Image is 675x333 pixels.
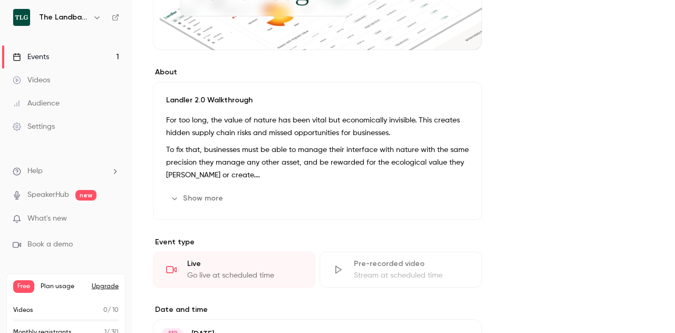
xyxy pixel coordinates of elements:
[354,259,469,269] div: Pre-recorded video
[153,305,482,315] label: Date and time
[153,67,482,78] label: About
[92,282,119,291] button: Upgrade
[153,237,482,248] p: Event type
[41,282,85,291] span: Plan usage
[13,52,49,62] div: Events
[13,98,60,109] div: Audience
[39,12,89,23] h6: The Landbanking Group
[13,166,119,177] li: help-dropdown-opener
[27,189,69,201] a: SpeakerHub
[166,144,469,182] p: To fix that, businesses must be able to manage their interface with nature with the same precisio...
[320,252,482,288] div: Pre-recorded videoStream at scheduled time
[187,270,302,281] div: Go live at scheduled time
[166,190,229,207] button: Show more
[27,166,43,177] span: Help
[13,306,33,315] p: Videos
[27,239,73,250] span: Book a demo
[13,75,50,85] div: Videos
[75,190,97,201] span: new
[166,95,469,106] p: Landler 2.0 Walkthrough
[27,213,67,224] span: What's new
[13,280,34,293] span: Free
[13,121,55,132] div: Settings
[153,252,315,288] div: LiveGo live at scheduled time
[103,306,119,315] p: / 10
[166,114,469,139] p: For too long, the value of nature has been vital but economically invisible. This creates hidden ...
[13,9,30,26] img: The Landbanking Group
[187,259,302,269] div: Live
[103,307,108,313] span: 0
[354,270,469,281] div: Stream at scheduled time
